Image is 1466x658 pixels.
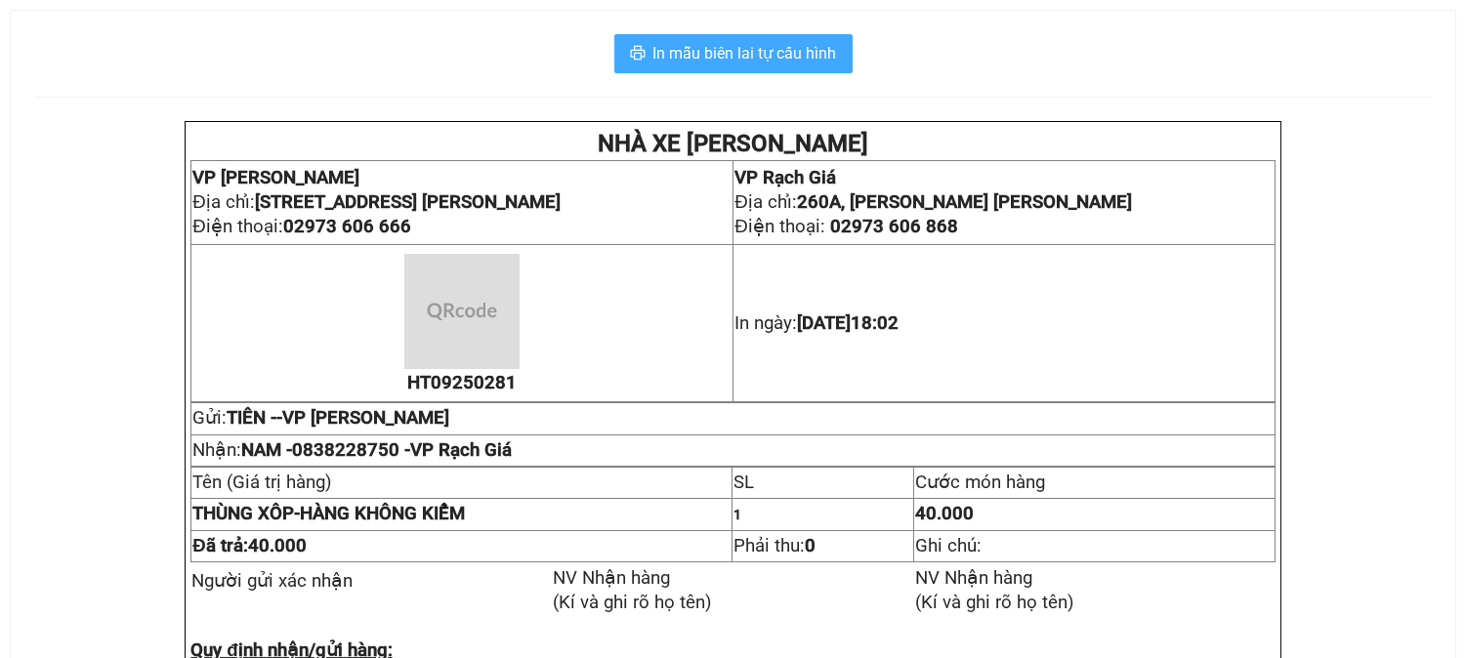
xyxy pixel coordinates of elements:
span: Nhận: [192,439,512,461]
span: 1 [733,507,741,522]
span: VP Rạch Giá [734,167,836,188]
span: (Kí và ghi rõ họ tên) [553,592,712,613]
span: - [276,407,449,429]
span: 0838228750 - [292,439,512,461]
span: Cước món hàng [915,472,1045,493]
strong: HÀNG KHÔNG KIỂM [192,503,465,524]
span: 02973 606 666 [283,216,411,237]
span: Phải thu: [733,535,816,556]
strong: [STREET_ADDRESS] [PERSON_NAME] [255,191,561,213]
button: printerIn mẫu biên lai tự cấu hình [614,34,853,73]
span: In mẫu biên lai tự cấu hình [653,41,837,65]
span: - [192,503,300,524]
span: In ngày: [734,312,899,334]
span: Điện thoại: [192,216,410,237]
span: Địa chỉ: [734,191,1131,213]
strong: 260A, [PERSON_NAME] [PERSON_NAME] [797,191,1132,213]
span: Địa chỉ: [192,191,560,213]
span: Đã trả: [192,535,306,556]
strong: NHÀ XE [PERSON_NAME] [598,130,868,157]
span: 18:02 [851,312,899,334]
span: Ghi chú: [915,535,982,556]
span: printer [630,45,646,63]
span: Tên (Giá trị hàng) [192,472,332,493]
span: 40.000 [248,535,307,556]
span: Điện thoại: [734,216,957,237]
span: Người gửi xác nhận [191,570,353,592]
img: qr-code [404,254,520,369]
span: VP [PERSON_NAME] [192,167,359,188]
span: Gửi: [192,407,449,429]
span: HT09250281 [407,372,517,393]
span: NV Nhận hàng [553,567,670,589]
span: [DATE] [797,312,899,334]
span: 02973 606 868 [830,216,958,237]
span: SL [733,472,754,493]
span: NV Nhận hàng [915,567,1032,589]
span: TIÊN - [227,407,449,429]
span: 40.000 [915,503,974,524]
span: (Kí và ghi rõ họ tên) [915,592,1074,613]
span: VP Rạch Giá [410,439,512,461]
span: NAM - [241,439,512,461]
span: VP [PERSON_NAME] [282,407,449,429]
span: THÙNG XÔP [192,503,294,524]
strong: 0 [805,535,816,556]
